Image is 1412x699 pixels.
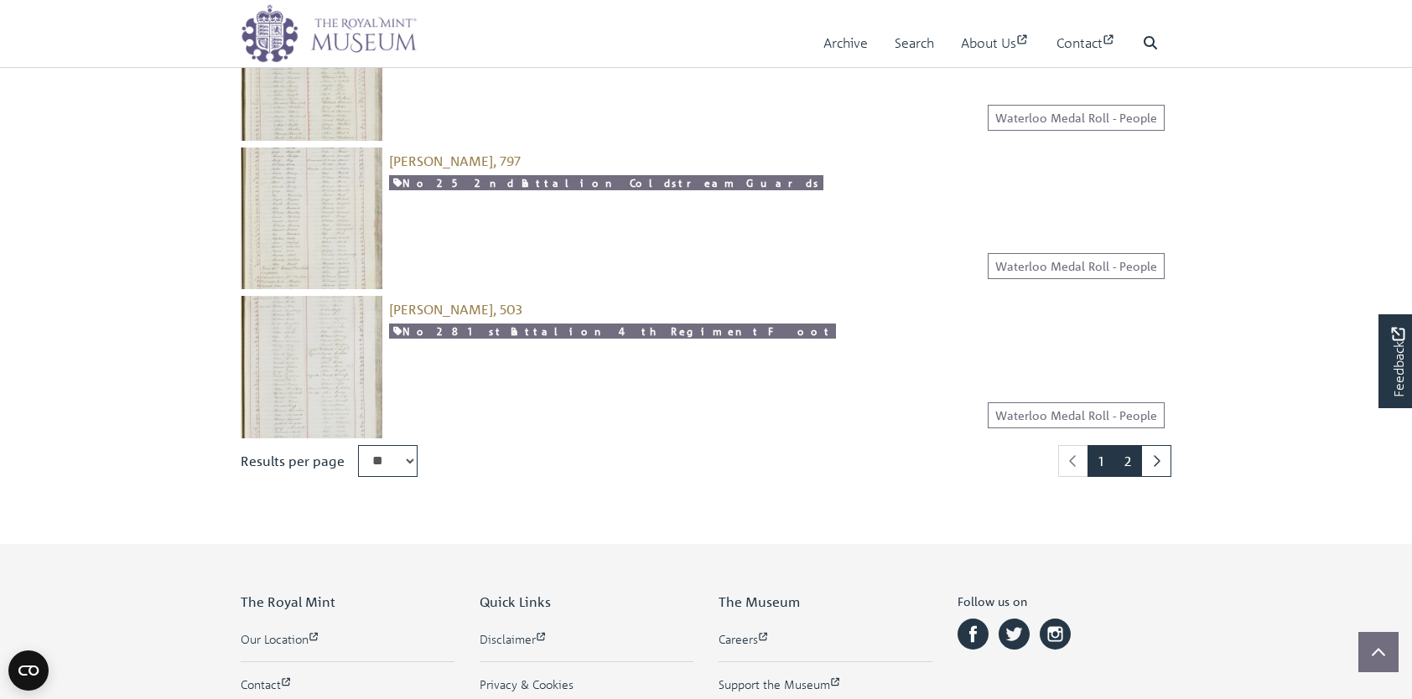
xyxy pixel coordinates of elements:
span: The Royal Mint [241,593,335,610]
a: [PERSON_NAME], 503 [389,301,522,318]
a: No 25 2nd Battalion Coldstream Guards [389,175,823,191]
a: Support the Museum [719,676,932,693]
a: [PERSON_NAME], 797 [389,153,521,169]
nav: pagination [1051,445,1171,477]
a: Our Location [241,630,454,648]
a: Contact [1056,19,1116,67]
button: Scroll to top [1358,632,1399,672]
a: Waterloo Medal Roll - People [988,402,1165,428]
label: Results per page [241,451,345,471]
button: Open CMP widget [8,650,49,691]
span: Feedback [1388,328,1408,397]
a: Careers [719,630,932,648]
a: About Us [961,19,1030,67]
a: Archive [823,19,868,67]
a: Privacy & Cookies [480,676,693,693]
h6: Follow us on [958,594,1171,615]
span: The Museum [719,593,800,610]
a: Disclaimer [480,630,693,648]
img: Barrett, James, 503 [241,296,382,438]
img: logo_wide.png [241,4,417,63]
a: Contact [241,676,454,693]
img: Barrett, John, 797 [241,148,382,289]
span: Goto page 1 [1088,445,1114,477]
a: Waterloo Medal Roll - People [988,105,1165,131]
a: Search [895,19,934,67]
span: Quick Links [480,593,551,610]
a: Would you like to provide feedback? [1378,314,1412,408]
a: Goto page 2 [1114,445,1142,477]
a: Waterloo Medal Roll - People [988,253,1165,279]
a: No 28 1st Battalion 4th Regiment Foot [389,324,836,339]
a: Next page [1141,445,1171,477]
li: Previous page [1058,445,1088,477]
